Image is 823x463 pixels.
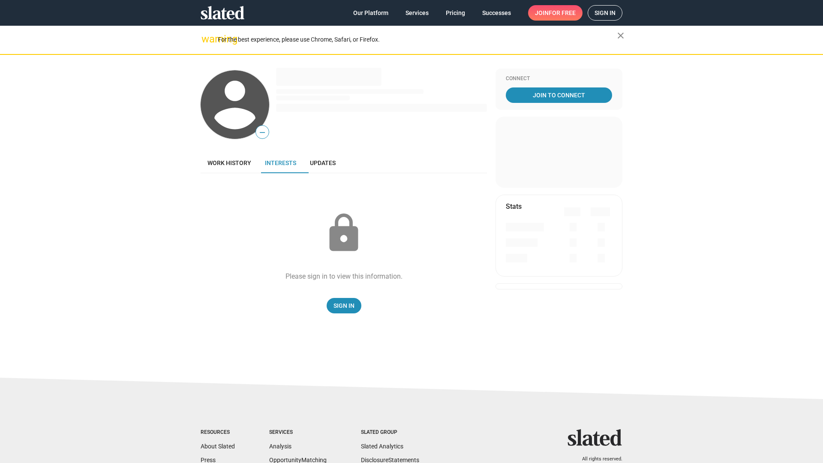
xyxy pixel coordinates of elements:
[322,212,365,255] mat-icon: lock
[549,5,576,21] span: for free
[353,5,388,21] span: Our Platform
[346,5,395,21] a: Our Platform
[506,202,522,211] mat-card-title: Stats
[207,159,251,166] span: Work history
[588,5,622,21] a: Sign in
[508,87,610,103] span: Join To Connect
[595,6,616,20] span: Sign in
[218,34,617,45] div: For the best experience, please use Chrome, Safari, or Firefox.
[201,153,258,173] a: Work history
[506,75,612,82] div: Connect
[310,159,336,166] span: Updates
[258,153,303,173] a: Interests
[201,443,235,450] a: About Slated
[482,5,511,21] span: Successes
[201,34,212,44] mat-icon: warning
[439,5,472,21] a: Pricing
[506,87,612,103] a: Join To Connect
[269,429,327,436] div: Services
[285,272,402,281] div: Please sign in to view this information.
[361,429,419,436] div: Slated Group
[303,153,342,173] a: Updates
[475,5,518,21] a: Successes
[327,298,361,313] a: Sign In
[269,443,291,450] a: Analysis
[446,5,465,21] span: Pricing
[333,298,354,313] span: Sign In
[201,429,235,436] div: Resources
[361,443,403,450] a: Slated Analytics
[399,5,436,21] a: Services
[265,159,296,166] span: Interests
[616,30,626,41] mat-icon: close
[256,127,269,138] span: —
[405,5,429,21] span: Services
[535,5,576,21] span: Join
[528,5,583,21] a: Joinfor free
